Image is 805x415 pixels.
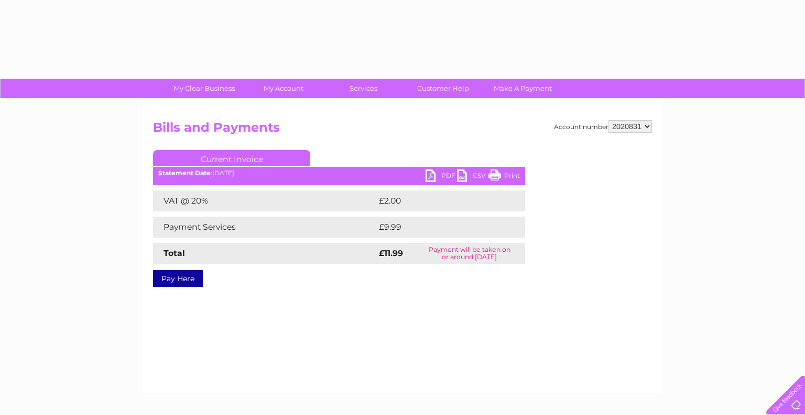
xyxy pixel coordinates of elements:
[241,79,327,98] a: My Account
[320,79,407,98] a: Services
[376,190,501,211] td: £2.00
[379,248,403,258] strong: £11.99
[153,120,652,140] h2: Bills and Payments
[488,169,520,185] a: Print
[153,150,310,166] a: Current Invoice
[153,270,203,287] a: Pay Here
[426,169,457,185] a: PDF
[153,169,525,177] div: [DATE]
[153,217,376,238] td: Payment Services
[161,79,247,98] a: My Clear Business
[153,190,376,211] td: VAT @ 20%
[480,79,566,98] a: Make A Payment
[457,169,488,185] a: CSV
[164,248,185,258] strong: Total
[400,79,486,98] a: Customer Help
[158,169,212,177] b: Statement Date:
[554,120,652,133] div: Account number
[414,243,525,264] td: Payment will be taken on or around [DATE]
[376,217,502,238] td: £9.99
